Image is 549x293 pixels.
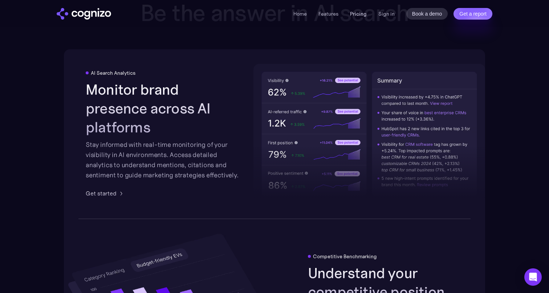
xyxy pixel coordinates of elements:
div: Competitive Benchmarking [313,253,377,259]
a: Home [293,11,307,17]
a: Get started [86,189,125,198]
a: Book a demo [406,8,448,20]
div: Stay informed with real-time monitoring of your visibility in AI environments. Access detailed an... [86,140,241,180]
a: Sign in [378,9,395,18]
a: Pricing [350,11,367,17]
div: Open Intercom Messenger [524,268,542,286]
img: AI visibility metrics performance insights [253,64,485,204]
a: Get a report [454,8,492,20]
h2: Monitor brand presence across AI platforms [86,80,241,137]
a: Features [318,11,338,17]
a: home [57,8,111,20]
div: AI Search Analytics [91,70,135,76]
img: cognizo logo [57,8,111,20]
div: Get started [86,189,117,198]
